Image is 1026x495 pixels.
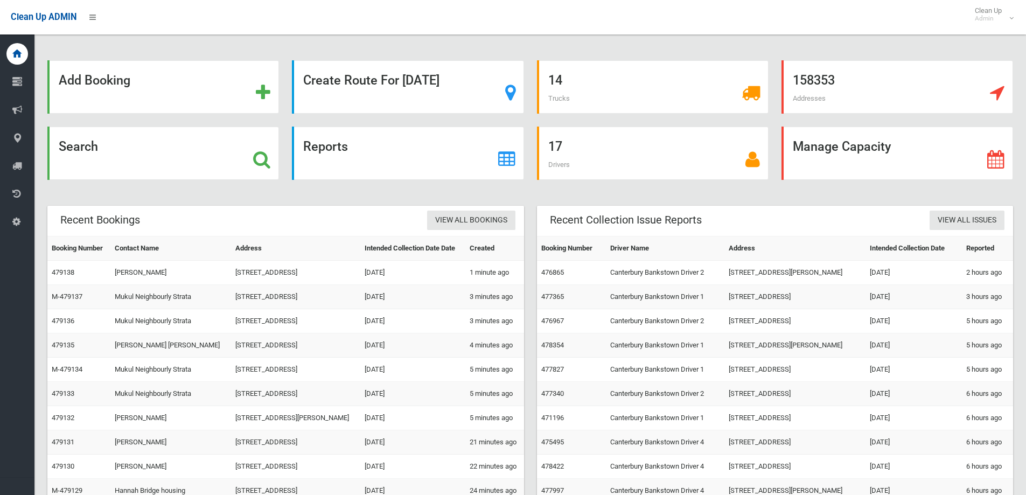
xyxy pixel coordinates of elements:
td: [PERSON_NAME] [110,430,231,455]
a: 479130 [52,462,74,470]
td: [STREET_ADDRESS] [724,358,866,382]
th: Address [724,236,866,261]
header: Recent Collection Issue Reports [537,210,715,231]
a: View All Bookings [427,211,515,231]
td: [STREET_ADDRESS] [724,309,866,333]
td: [DATE] [866,261,962,285]
td: [DATE] [866,455,962,479]
td: Canterbury Bankstown Driver 2 [606,382,724,406]
td: Canterbury Bankstown Driver 1 [606,406,724,430]
td: [DATE] [866,382,962,406]
a: 475495 [541,438,564,446]
td: [PERSON_NAME] [110,455,231,479]
span: Clean Up ADMIN [11,12,76,22]
td: [PERSON_NAME] [110,406,231,430]
td: 21 minutes ago [465,430,524,455]
a: 479133 [52,389,74,398]
th: Intended Collection Date Date [360,236,465,261]
a: View All Issues [930,211,1004,231]
td: 5 minutes ago [465,406,524,430]
a: 14 Trucks [537,60,769,114]
td: [DATE] [360,430,465,455]
td: 5 hours ago [962,358,1013,382]
a: 158353 Addresses [781,60,1013,114]
td: 5 minutes ago [465,358,524,382]
td: [STREET_ADDRESS][PERSON_NAME] [724,333,866,358]
a: 476967 [541,317,564,325]
th: Booking Number [537,236,606,261]
td: [STREET_ADDRESS][PERSON_NAME] [231,406,360,430]
td: [DATE] [866,406,962,430]
span: Drivers [548,161,570,169]
td: 4 minutes ago [465,333,524,358]
td: [DATE] [360,261,465,285]
a: 477365 [541,292,564,301]
td: 6 hours ago [962,406,1013,430]
td: [DATE] [866,333,962,358]
strong: Create Route For [DATE] [303,73,439,88]
td: [STREET_ADDRESS] [724,430,866,455]
a: 479138 [52,268,74,276]
th: Booking Number [47,236,110,261]
td: [STREET_ADDRESS] [231,430,360,455]
span: Trucks [548,94,570,102]
td: [STREET_ADDRESS] [724,382,866,406]
td: [STREET_ADDRESS][PERSON_NAME] [724,261,866,285]
strong: 158353 [793,73,835,88]
td: [STREET_ADDRESS] [231,285,360,309]
strong: 17 [548,139,562,154]
td: [DATE] [360,358,465,382]
a: M-479134 [52,365,82,373]
td: 1 minute ago [465,261,524,285]
a: 471196 [541,414,564,422]
td: 22 minutes ago [465,455,524,479]
header: Recent Bookings [47,210,153,231]
td: [DATE] [360,382,465,406]
td: Mukul Neighbourly Strata [110,285,231,309]
td: [DATE] [866,285,962,309]
th: Address [231,236,360,261]
strong: Reports [303,139,348,154]
a: 479131 [52,438,74,446]
span: Addresses [793,94,826,102]
td: [STREET_ADDRESS] [231,382,360,406]
a: 477340 [541,389,564,398]
td: [STREET_ADDRESS] [231,333,360,358]
td: [STREET_ADDRESS] [231,358,360,382]
td: 5 hours ago [962,333,1013,358]
th: Driver Name [606,236,724,261]
td: [DATE] [360,285,465,309]
td: [DATE] [360,455,465,479]
td: [DATE] [360,406,465,430]
td: [DATE] [866,430,962,455]
a: 478354 [541,341,564,349]
span: Clean Up [969,6,1013,23]
a: 17 Drivers [537,127,769,180]
th: Created [465,236,524,261]
td: Canterbury Bankstown Driver 2 [606,261,724,285]
td: [STREET_ADDRESS] [231,261,360,285]
a: Manage Capacity [781,127,1013,180]
td: [PERSON_NAME] [110,261,231,285]
td: Canterbury Bankstown Driver 2 [606,309,724,333]
th: Reported [962,236,1013,261]
td: 5 hours ago [962,309,1013,333]
td: 3 minutes ago [465,309,524,333]
td: 6 hours ago [962,430,1013,455]
td: Mukul Neighbourly Strata [110,358,231,382]
a: 477827 [541,365,564,373]
td: 6 hours ago [962,382,1013,406]
td: Mukul Neighbourly Strata [110,309,231,333]
a: 476865 [541,268,564,276]
strong: 14 [548,73,562,88]
td: [DATE] [866,309,962,333]
td: 5 minutes ago [465,382,524,406]
td: Canterbury Bankstown Driver 1 [606,285,724,309]
a: 479132 [52,414,74,422]
td: [STREET_ADDRESS] [724,455,866,479]
a: M-479129 [52,486,82,494]
th: Intended Collection Date [866,236,962,261]
a: Create Route For [DATE] [292,60,524,114]
td: Canterbury Bankstown Driver 1 [606,333,724,358]
a: Add Booking [47,60,279,114]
